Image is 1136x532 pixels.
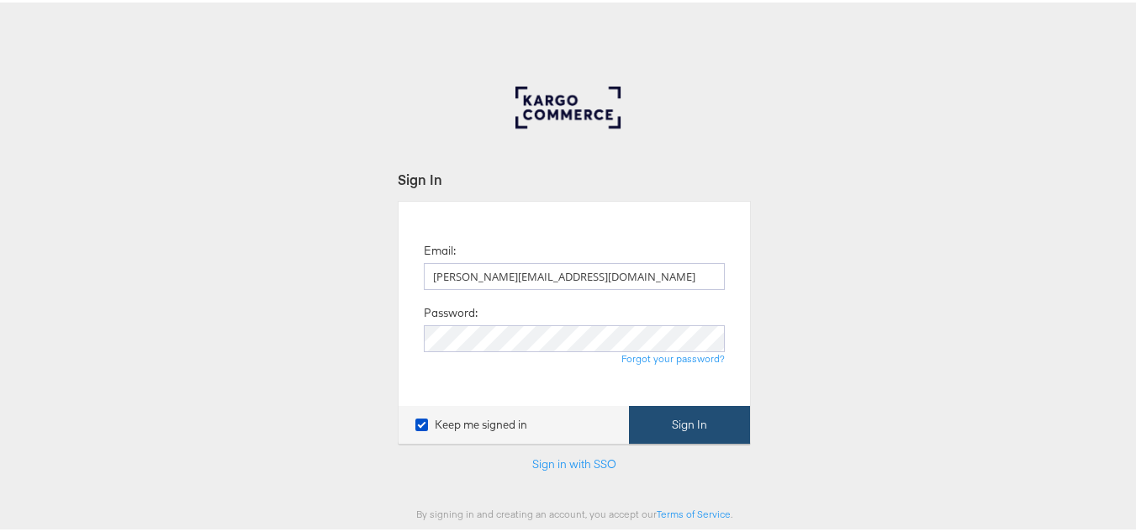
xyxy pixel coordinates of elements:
[398,505,751,518] div: By signing in and creating an account, you accept our .
[424,303,478,319] label: Password:
[424,261,725,287] input: Email
[621,350,725,362] a: Forgot your password?
[657,505,731,518] a: Terms of Service
[415,414,527,430] label: Keep me signed in
[629,403,750,441] button: Sign In
[532,454,616,469] a: Sign in with SSO
[398,167,751,187] div: Sign In
[424,240,456,256] label: Email:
